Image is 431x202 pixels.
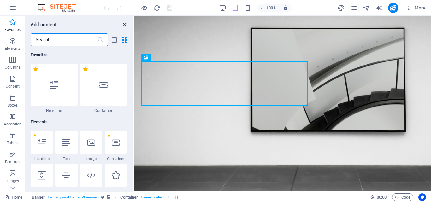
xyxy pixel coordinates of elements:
i: On resize automatically adjust zoom level to fit chosen device. [283,5,288,11]
i: Publish [389,4,397,12]
span: Click to select. Double-click to edit [32,193,45,201]
p: Tables [7,141,18,146]
i: Navigator [363,4,370,12]
span: Click to select. Double-click to edit [174,193,179,201]
i: This element is a customizable preset [101,195,104,199]
button: pages [350,4,358,12]
button: list-view [110,36,118,43]
button: close panel [121,21,128,28]
button: Click here to leave preview mode and continue editing [140,4,148,12]
button: reload [153,4,161,12]
p: Accordion [4,122,21,127]
span: . banner .preset-banner-v3-museum [47,193,99,201]
p: Elements [5,46,21,51]
h6: Add content [31,21,57,28]
button: Usercentrics [418,193,426,201]
span: Remove from favorites [107,134,111,137]
span: Remove from favorites [33,134,37,137]
div: Headline [31,64,78,113]
span: 00 00 [377,193,387,201]
img: Editor Logo [36,4,84,12]
span: . banner-content [140,193,163,201]
i: This element contains a background [107,195,110,199]
h6: 100% [266,4,276,12]
a: Click to cancel selection. Double-click to open Pages [5,193,22,201]
div: Text [55,131,77,161]
span: Remove from favorites [83,66,88,72]
span: Container [80,108,127,113]
i: Pages (Ctrl+Alt+S) [350,4,357,12]
span: Headline [31,156,53,161]
p: Favorites [4,27,21,32]
span: Image [80,156,102,161]
i: Reload page [153,4,161,12]
button: text_generator [375,4,383,12]
p: Features [5,159,20,164]
i: Design (Ctrl+Alt+Y) [338,4,345,12]
h6: Favorites [31,51,127,59]
input: Search [31,33,97,46]
p: Columns [5,65,21,70]
button: design [338,4,345,12]
span: Remove from favorites [33,66,38,72]
h6: Elements [31,118,127,126]
h6: Session time [370,193,387,201]
button: publish [388,3,398,13]
button: 100% [257,4,279,12]
div: Container [80,64,127,113]
div: Container [105,131,127,161]
span: Text [55,156,77,161]
span: Headline [31,108,78,113]
button: grid-view [121,36,128,43]
p: Content [6,84,20,89]
div: Image [80,131,102,161]
span: Click to select. Double-click to edit [120,193,138,201]
span: Code [395,193,410,201]
p: Images [6,178,19,183]
button: navigator [363,4,370,12]
i: AI Writer [375,4,383,12]
div: Headline [31,131,53,161]
span: Container [105,156,127,161]
nav: breadcrumb [32,193,179,201]
button: Code [392,193,413,201]
span: More [406,5,426,11]
button: More [403,3,428,13]
p: Boxes [8,103,18,108]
